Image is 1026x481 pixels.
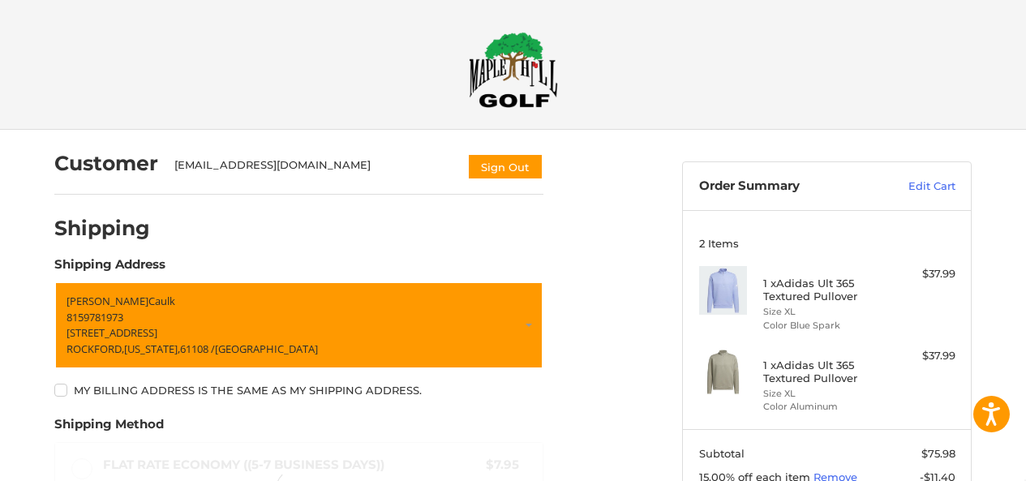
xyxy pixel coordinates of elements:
li: Size XL [763,387,887,401]
h4: 1 x Adidas Ult 365 Textured Pullover [763,359,887,385]
li: Color Aluminum [763,400,887,414]
span: Caulk [148,294,175,308]
span: ROCKFORD, [67,341,124,356]
li: Size XL [763,305,887,319]
label: My billing address is the same as my shipping address. [54,384,543,397]
span: Subtotal [699,447,745,460]
legend: Shipping Method [54,415,164,441]
div: [EMAIL_ADDRESS][DOMAIN_NAME] [174,157,452,180]
li: Color Blue Spark [763,319,887,333]
legend: Shipping Address [54,256,165,281]
a: Edit Cart [874,178,955,195]
span: [PERSON_NAME] [67,294,148,308]
div: $37.99 [891,266,955,282]
img: Maple Hill Golf [469,32,558,108]
span: [GEOGRAPHIC_DATA] [215,341,318,356]
button: Sign Out [467,153,543,180]
h4: 1 x Adidas Ult 365 Textured Pullover [763,277,887,303]
h2: Shipping [54,216,150,241]
h3: 2 Items [699,237,955,250]
h2: Customer [54,151,158,176]
span: [US_STATE], [124,341,180,356]
h3: Order Summary [699,178,874,195]
span: 61108 / [180,341,215,356]
a: Enter or select a different address [54,281,543,369]
span: [STREET_ADDRESS] [67,325,157,340]
div: $37.99 [891,348,955,364]
span: $75.98 [921,447,955,460]
span: 8159781973 [67,310,123,324]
